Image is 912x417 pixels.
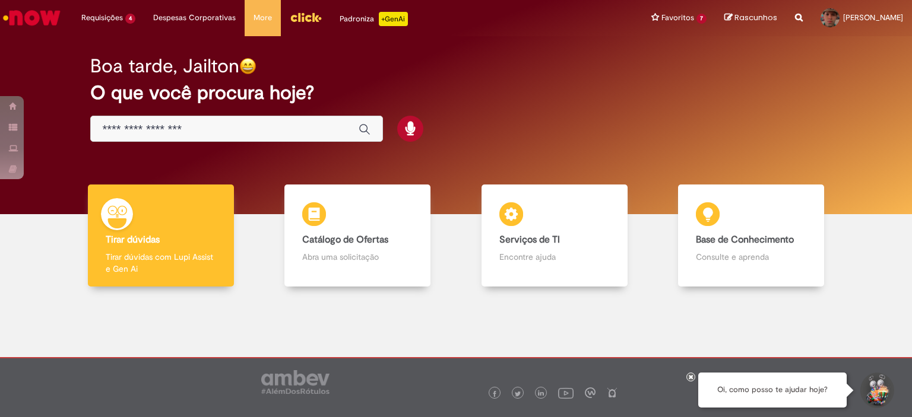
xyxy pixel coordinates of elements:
[492,391,498,397] img: logo_footer_facebook.png
[456,184,653,287] a: Serviços de TI Encontre ajuda
[843,12,903,23] span: [PERSON_NAME]
[724,12,777,24] a: Rascunhos
[261,370,330,394] img: logo_footer_ambev_rotulo_gray.png
[653,184,850,287] a: Base de Conhecimento Consulte e aprenda
[125,14,135,24] span: 4
[90,56,239,77] h2: Boa tarde, Jailton
[106,234,160,246] b: Tirar dúvidas
[153,12,236,24] span: Despesas Corporativas
[515,391,521,397] img: logo_footer_twitter.png
[696,234,794,246] b: Base de Conhecimento
[585,387,596,398] img: logo_footer_workplace.png
[1,6,62,30] img: ServiceNow
[499,251,610,263] p: Encontre ajuda
[302,251,413,263] p: Abra uma solicitação
[106,251,216,275] p: Tirar dúvidas com Lupi Assist e Gen Ai
[62,184,259,287] a: Tirar dúvidas Tirar dúvidas com Lupi Assist e Gen Ai
[90,82,822,103] h2: O que você procura hoje?
[81,12,123,24] span: Requisições
[302,234,388,246] b: Catálogo de Ofertas
[538,390,544,397] img: logo_footer_linkedin.png
[290,8,322,26] img: click_logo_yellow_360x200.png
[254,12,272,24] span: More
[340,12,408,26] div: Padroniza
[696,251,806,263] p: Consulte e aprenda
[379,12,408,26] p: +GenAi
[607,387,617,398] img: logo_footer_naosei.png
[734,12,777,23] span: Rascunhos
[696,14,707,24] span: 7
[661,12,694,24] span: Favoritos
[558,385,574,400] img: logo_footer_youtube.png
[239,58,256,75] img: happy-face.png
[859,373,894,408] button: Iniciar Conversa de Suporte
[499,234,560,246] b: Serviços de TI
[698,373,847,408] div: Oi, como posso te ajudar hoje?
[259,184,457,287] a: Catálogo de Ofertas Abra uma solicitação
